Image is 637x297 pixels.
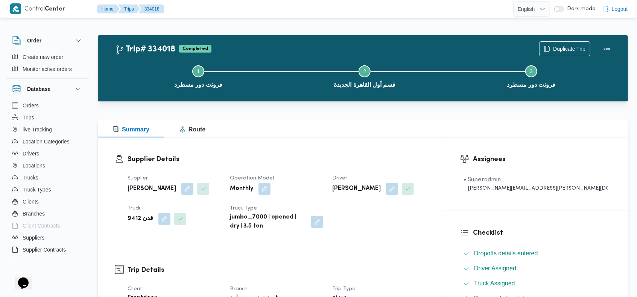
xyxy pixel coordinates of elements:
span: Duplicate Trip [553,44,585,53]
span: • Superadmin mohamed.nabil@illa.com.eg [464,175,608,192]
div: Database [6,100,89,262]
button: live Tracking [9,124,86,136]
button: Clients [9,196,86,208]
button: Duplicate Trip [539,41,590,56]
iframe: chat widget [8,267,32,289]
span: Truck Assigned [474,279,515,288]
button: Trucks [9,172,86,184]
button: Drivers [9,148,86,160]
span: Supplier Contracts [23,245,66,254]
button: Order [12,36,83,45]
span: 2 [363,68,366,74]
span: Suppliers [23,233,44,242]
span: فرونت دور مسطرد [507,80,555,89]
span: فرونت دور مسطرد [174,80,223,89]
span: Location Categories [23,137,70,146]
button: Monitor active orders [9,63,86,75]
span: Trips [23,113,34,122]
button: Client Contracts [9,220,86,232]
div: Order [6,51,89,78]
span: Completed [179,45,211,53]
span: Driver Assigned [474,265,516,271]
span: Client [128,286,142,291]
h3: Assignees [473,154,611,164]
span: Locations [23,161,45,170]
span: Create new order [23,53,63,62]
span: Branches [23,209,45,218]
span: Monitor active orders [23,65,72,74]
span: Trip Type [332,286,356,291]
span: Driver [332,176,347,181]
button: Logout [600,2,631,17]
span: Operation Model [230,176,274,181]
span: Logout [612,5,628,14]
span: Route [179,126,205,133]
button: Database [12,84,83,93]
button: Supplier Contracts [9,244,86,256]
button: قسم أول القاهرة الجديدة [281,56,448,95]
button: Trips [9,112,86,124]
button: Dropoffs details entered [461,247,611,259]
span: 1 [197,68,200,74]
img: X8yXhbKr1z7QwAAAABJRU5ErkJggg== [10,3,21,14]
button: Truck Types [9,184,86,196]
h2: Trip# 334018 [115,45,175,54]
b: jumbo_7000 | opened | dry | 3.5 ton [230,213,306,231]
span: Devices [23,257,41,266]
span: Summary [113,126,149,133]
span: Dropoffs details entered [474,250,538,256]
span: Branch [230,286,248,291]
button: فرونت دور مسطرد [115,56,281,95]
b: [PERSON_NAME] [128,184,176,193]
span: Supplier [128,176,148,181]
button: Devices [9,256,86,268]
span: Truck Type [230,206,257,211]
span: Truck Types [23,185,51,194]
button: Create new order [9,51,86,63]
span: 3 [530,68,533,74]
button: Driver Assigned [461,262,611,274]
span: Trucks [23,173,38,182]
button: Orders [9,100,86,112]
span: Driver Assigned [474,264,516,273]
span: live Tracking [23,125,52,134]
h3: Database [27,84,50,93]
b: Completed [182,47,208,51]
button: 334018 [138,5,164,14]
button: Suppliers [9,232,86,244]
span: Client Contracts [23,221,60,230]
button: Location Categories [9,136,86,148]
button: Truck Assigned [461,277,611,289]
span: Orders [23,101,39,110]
b: قدن 9412 [128,214,153,223]
h3: Supplier Details [128,154,426,164]
button: Actions [599,41,614,56]
button: Locations [9,160,86,172]
button: Home [97,5,120,14]
div: [PERSON_NAME][EMAIL_ADDRESS][PERSON_NAME][DOMAIN_NAME] [464,184,608,192]
h3: Trip Details [128,265,426,275]
h3: Checklist [473,228,611,238]
button: Branches [9,208,86,220]
div: • Superadmin [464,175,608,184]
span: Drivers [23,149,39,158]
span: Dark mode [564,6,596,12]
button: Trips [118,5,140,14]
span: قسم أول القاهرة الجديدة [334,80,395,89]
span: Truck Assigned [474,280,515,286]
span: Dropoffs details entered [474,249,538,258]
b: Center [45,6,65,12]
span: Clients [23,197,39,206]
h3: Order [27,36,41,45]
b: Monthly [230,184,253,193]
span: Truck [128,206,141,211]
button: فرونت دور مسطرد [448,56,614,95]
b: [PERSON_NAME] [332,184,381,193]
